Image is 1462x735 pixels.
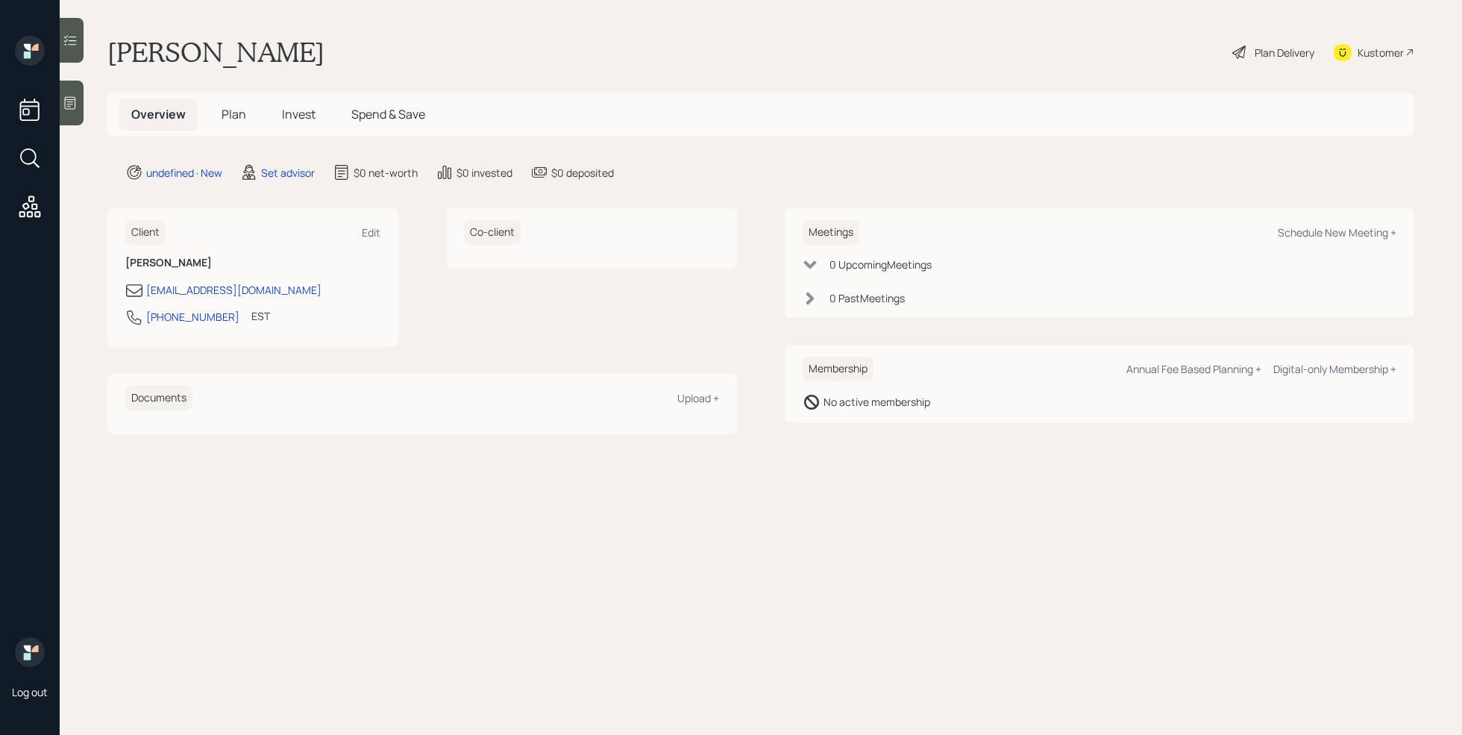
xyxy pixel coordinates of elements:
div: Plan Delivery [1255,45,1314,60]
div: Log out [12,685,48,699]
div: [PHONE_NUMBER] [146,309,239,325]
span: Plan [222,106,246,122]
div: Kustomer [1358,45,1404,60]
div: $0 invested [457,165,512,181]
span: Overview [131,106,186,122]
div: Edit [362,225,380,240]
div: Schedule New Meeting + [1278,225,1396,240]
h6: Co-client [464,220,521,245]
h6: Client [125,220,166,245]
h1: [PERSON_NAME] [107,36,324,69]
div: undefined · New [146,165,222,181]
div: No active membership [823,394,930,410]
div: Upload + [677,391,719,405]
div: Annual Fee Based Planning + [1126,362,1261,376]
h6: [PERSON_NAME] [125,257,380,269]
span: Spend & Save [351,106,425,122]
h6: Documents [125,386,192,410]
div: 0 Upcoming Meeting s [829,257,932,272]
h6: Meetings [803,220,859,245]
div: Digital-only Membership + [1273,362,1396,376]
div: EST [251,308,270,324]
div: Set advisor [261,165,315,181]
h6: Membership [803,357,873,381]
span: Invest [282,106,316,122]
div: $0 net-worth [354,165,418,181]
div: 0 Past Meeting s [829,290,905,306]
div: [EMAIL_ADDRESS][DOMAIN_NAME] [146,282,321,298]
div: $0 deposited [551,165,614,181]
img: retirable_logo.png [15,637,45,667]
